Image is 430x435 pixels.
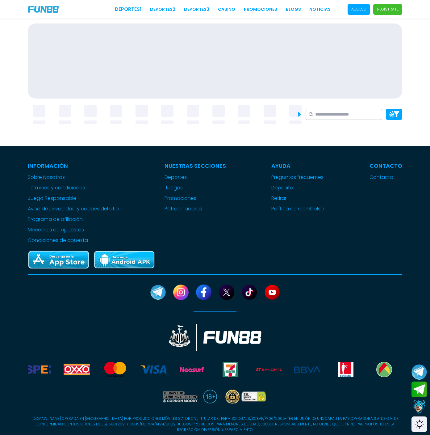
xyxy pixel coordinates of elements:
a: Promociones [244,6,277,13]
img: Seven Eleven [217,362,243,377]
img: SSL [223,390,268,403]
a: BLOGS [286,6,301,13]
a: Contacto [369,174,402,181]
a: Preguntas frecuentes [271,174,324,181]
button: Juegos [165,184,183,192]
img: 18 plus [203,390,217,403]
a: Deportes [165,174,226,181]
a: Programa de afiliación [28,216,119,223]
a: CASINO [218,6,235,13]
p: Acceso [351,6,366,12]
button: Contact customer service [411,399,427,415]
a: Depósito [271,184,324,192]
a: NOTICIAS [309,6,331,13]
img: New Castle [169,324,261,351]
img: Oxxo [64,362,90,377]
img: Mastercard [102,362,128,377]
img: App Store [28,250,90,270]
img: Benavides [333,362,359,377]
div: Switch theme [411,416,427,432]
img: Banorte [256,362,282,377]
a: Promociones [165,195,226,202]
p: Regístrate [377,6,399,12]
img: Neosurf [179,362,205,377]
p: Información [28,162,119,170]
p: Nuestras Secciones [165,162,226,170]
p: Contacto [369,162,402,170]
img: Spei [25,362,51,377]
img: Platform Filter [389,111,399,117]
a: Política de reembolso [271,205,324,213]
a: Retirar [271,195,324,202]
p: Ayuda [271,162,324,170]
button: Join telegram [411,382,427,398]
a: Aviso de privacidad y cookies del sitio [28,205,119,213]
a: Deportes1 [115,6,142,13]
a: Términos y condiciones [28,184,119,192]
a: Mecánica de apuestas [28,226,119,234]
img: therapy for gaming addiction gordon moody [162,390,198,403]
img: BBVA [294,362,320,377]
a: Patrocinadoras [165,205,226,213]
a: Deportes3 [184,6,209,13]
p: [DOMAIN_NAME] OPERADA EN [GEOGRAPHIC_DATA] POR PRODUCCIONES MÓVILES S.A. DE C.V., TITULAR DEL PER... [28,416,402,433]
a: Juego Responsable [28,195,119,202]
a: Sobre Nosotros [28,174,119,181]
img: Company Logo [28,6,59,13]
img: Play Store [93,250,155,270]
a: Condiciones de apuesta [28,237,119,244]
img: Bodegaaurrera [371,362,397,377]
a: Deportes2 [150,6,175,13]
img: Visa [140,362,166,377]
a: Read more about Gambling Therapy [162,390,198,403]
button: Join telegram channel [411,364,427,380]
